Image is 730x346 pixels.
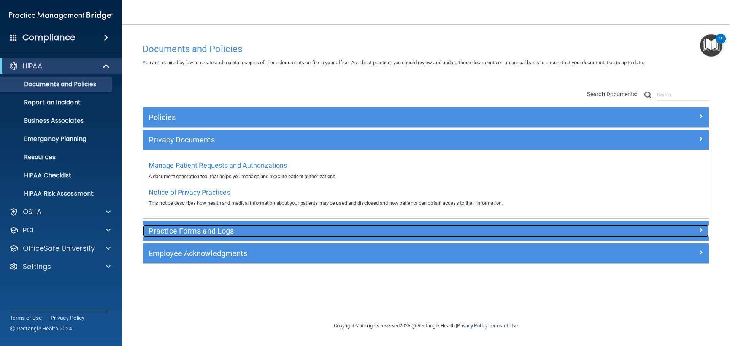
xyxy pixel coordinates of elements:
a: Terms of Use [10,314,41,322]
a: HIPAA [9,62,110,71]
span: Manage Patient Requests and Authorizations [149,161,287,169]
h5: Policies [149,113,562,122]
div: 2 [719,39,722,49]
p: PCI [23,226,33,235]
p: OSHA [23,207,42,216]
p: HIPAA Checklist [5,172,109,179]
span: Notice of Privacy Practices [149,188,230,196]
a: Privacy Documents [149,134,703,146]
h5: Employee Acknowledgments [149,249,562,258]
p: Report an Incident [5,99,109,106]
p: Settings [23,262,51,271]
p: HIPAA Risk Assessment [5,190,109,197]
p: Documents and Policies [5,81,109,88]
a: Settings [9,262,111,271]
p: Business Associates [5,117,109,125]
input: Search [657,89,709,101]
a: Privacy Policy [457,323,487,329]
div: Copyright © All rights reserved 2025 @ Rectangle Health | | [287,314,565,338]
iframe: Drift Widget Chat Controller [598,292,721,322]
p: This notice describes how health and medical information about your patients may be used and disc... [149,199,703,208]
a: PCI [9,226,111,235]
p: OfficeSafe University [23,244,95,253]
span: Search Documents: [587,91,638,98]
a: Terms of Use [489,323,518,329]
a: Practice Forms and Logs [149,225,703,237]
h5: Privacy Documents [149,136,562,144]
h4: Compliance [22,32,75,43]
p: A document generation tool that helps you manage and execute patient authorizations. [149,172,703,181]
p: Resources [5,153,109,161]
a: OfficeSafe University [9,244,111,253]
p: HIPAA [23,62,42,71]
a: Policies [149,111,703,123]
span: Ⓒ Rectangle Health 2024 [10,325,72,332]
img: ic-search.3b580494.png [644,92,651,98]
button: Open Resource Center, 2 new notifications [700,34,722,57]
a: OSHA [9,207,111,216]
h4: Documents and Policies [143,44,709,54]
a: Privacy Policy [51,314,85,322]
a: Employee Acknowledgments [149,247,703,259]
span: You are required by law to create and maintain copies of these documents on file in your office. ... [143,60,644,65]
a: Manage Patient Requests and Authorizations [149,163,287,169]
h5: Practice Forms and Logs [149,227,562,235]
p: Emergency Planning [5,135,109,143]
img: PMB logo [9,8,113,23]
